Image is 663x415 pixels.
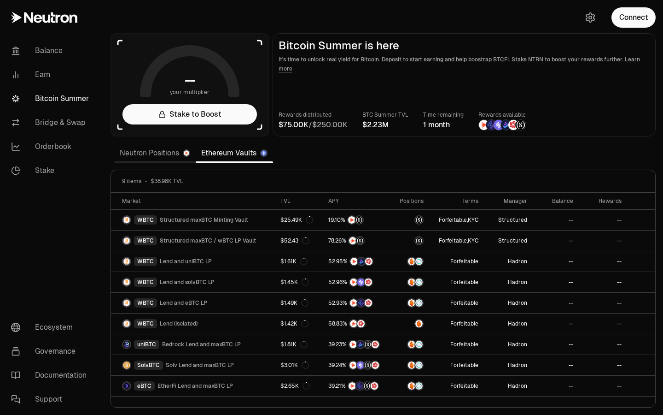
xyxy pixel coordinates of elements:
[123,279,130,286] img: WBTC Logo
[357,362,364,369] img: Solv Points
[439,237,478,244] span: ,
[196,144,273,162] a: Ethereum Vaults
[4,39,99,63] a: Balance
[486,120,496,130] img: EtherFi Points
[484,272,533,292] a: Hadron
[4,339,99,363] a: Governance
[408,341,415,348] img: Amber
[533,355,579,375] a: --
[415,341,423,348] img: Supervault
[364,341,372,348] img: Structured Points
[280,382,310,390] div: $2.65K
[579,376,627,396] a: --
[533,272,579,292] a: --
[391,210,429,230] a: maxBTC
[111,272,275,292] a: WBTC LogoWBTCLend and solvBTC LP
[423,110,464,119] p: Time remaining
[111,293,275,313] a: WBTC LogoWBTCLend and eBTC LP
[275,210,322,230] a: $25.49K
[170,88,210,97] span: your multiplier
[579,251,627,272] a: --
[323,376,391,396] a: NTRNEtherFi PointsStructured PointsMars Fragments
[408,382,415,390] img: Amber
[396,340,424,349] button: AmberSupervault
[356,237,364,244] img: Structured Points
[484,210,533,230] a: Structured
[123,216,130,224] img: WBTC Logo
[439,216,467,224] button: Forfeitable
[123,237,130,244] img: WBTC Logo
[280,320,308,327] div: $1.42K
[275,293,322,313] a: $1.49K
[484,334,533,355] a: Hadron
[450,279,478,286] button: Forfeitable
[450,320,478,327] button: Forfeitable
[357,279,365,286] img: Solv Points
[516,120,526,130] img: Structured Points
[396,298,424,308] button: AmberSupervault
[429,231,484,251] a: Forfeitable,KYC
[533,251,579,272] a: --
[450,258,478,265] button: Forfeitable
[533,210,579,230] a: --
[123,320,130,327] img: WBTC Logo
[408,299,415,307] img: Amber
[429,210,484,230] a: Forfeitable,KYC
[111,334,275,355] a: uniBTC LogouniBTCBedrock Lend and maxBTC LP
[123,362,130,369] img: SolvBTC Logo
[391,334,429,355] a: AmberSupervault
[323,210,391,230] a: NTRNStructured Points
[4,315,99,339] a: Ecosystem
[328,298,385,308] button: NTRNEtherFi PointsMars Fragments
[391,376,429,396] a: AmberSupervault
[160,237,256,244] span: Structured maxBTC / wBTC LP Vault
[429,272,484,292] a: Forfeitable
[134,215,157,225] div: WBTC
[280,279,309,286] div: $1.45K
[357,320,365,327] img: Mars Fragments
[429,314,484,334] a: Forfeitable
[123,341,130,348] img: uniBTC Logo
[4,387,99,411] a: Support
[111,314,275,334] a: WBTC LogoWBTCLend (Isolated)
[275,376,322,396] a: $2.65K
[328,319,385,328] button: NTRNMars Fragments
[349,341,357,348] img: NTRN
[279,39,650,52] h2: Bitcoin Summer is here
[408,362,415,369] img: Amber
[280,258,308,265] div: $1.61K
[134,361,163,370] div: SolvBTC
[4,87,99,111] a: Bitcoin Summer
[508,120,518,130] img: Mars Fragments
[365,279,372,286] img: Mars Fragments
[328,340,385,349] button: NTRNBedrock DiamondsStructured PointsMars Fragments
[484,293,533,313] a: Hadron
[357,341,364,348] img: Bedrock Diamonds
[396,361,424,370] button: AmberSupervault
[533,376,579,396] a: --
[280,341,308,348] div: $1.81K
[396,236,424,245] button: maxBTC
[350,279,357,286] img: NTRN
[365,258,372,265] img: Mars Fragments
[328,215,385,225] button: NTRNStructured Points
[349,362,357,369] img: NTRN
[151,178,183,185] span: $38.98K TVL
[489,197,527,205] div: Manager
[323,314,391,334] a: NTRNMars Fragments
[4,63,99,87] a: Earn
[415,258,423,265] img: Supervault
[533,334,579,355] a: --
[372,341,379,348] img: Mars Fragments
[134,340,159,349] div: uniBTC
[349,382,356,390] img: NTRN
[365,299,372,307] img: Mars Fragments
[328,278,385,287] button: NTRNSolv PointsMars Fragments
[350,299,357,307] img: NTRN
[450,362,478,369] button: Forfeitable
[584,197,622,205] div: Rewards
[323,355,391,375] a: NTRNSolv PointsStructured PointsMars Fragments
[362,110,408,119] p: BTC Summer TVL
[415,299,423,307] img: Supervault
[391,314,429,334] a: Amber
